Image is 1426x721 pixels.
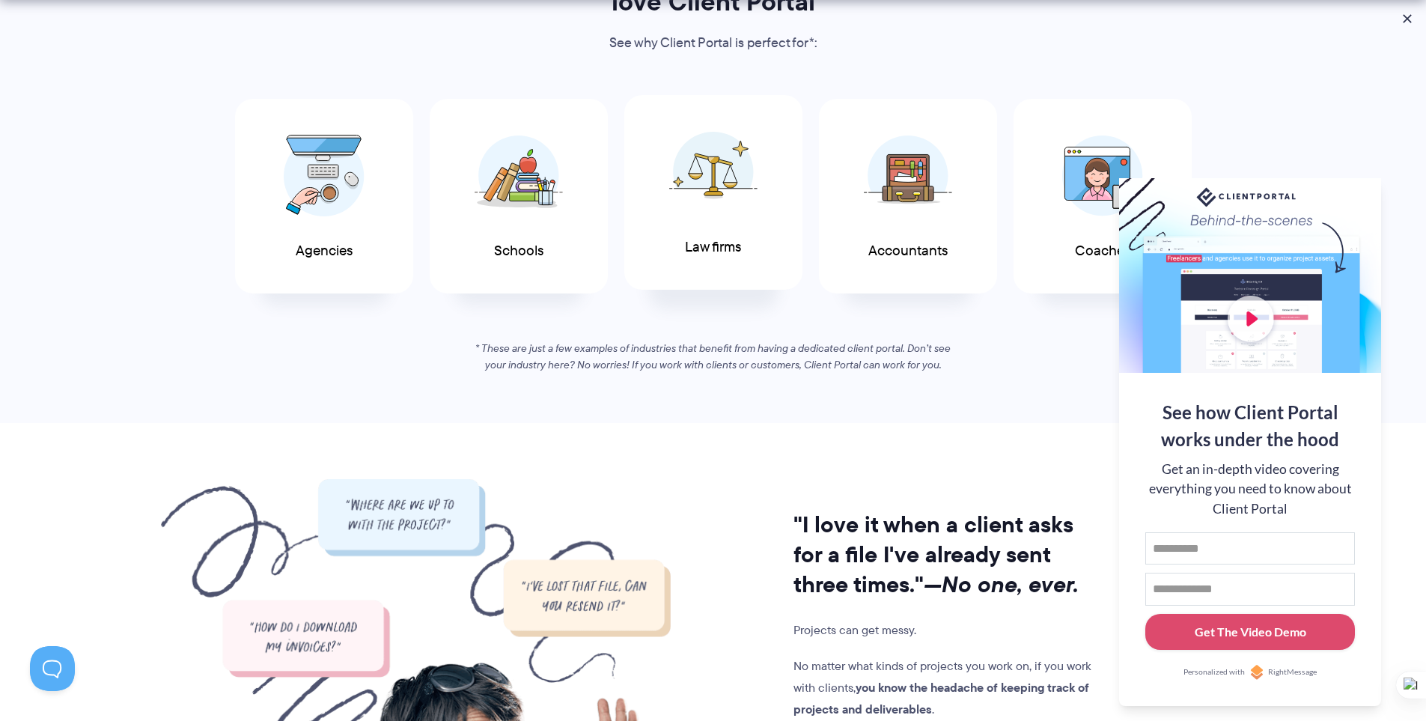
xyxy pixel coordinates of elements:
[494,243,543,259] span: Schools
[793,620,1097,641] p: Projects can get messy.
[1145,399,1355,453] div: See how Client Portal works under the hood
[1268,666,1317,678] span: RightMessage
[520,32,907,55] p: See why Client Portal is perfect for*:
[1249,665,1264,680] img: Personalized with RightMessage
[296,243,353,259] span: Agencies
[1145,460,1355,519] div: Get an in-depth video covering everything you need to know about Client Portal
[793,656,1097,720] p: No matter what kinds of projects you work on, if you work with clients, .
[819,99,997,294] a: Accountants
[1195,623,1306,641] div: Get The Video Demo
[793,678,1089,718] strong: you know the headache of keeping track of projects and deliverables
[30,646,75,691] iframe: Toggle Customer Support
[685,240,741,255] span: Law firms
[624,95,802,290] a: Law firms
[1145,614,1355,651] button: Get The Video Demo
[1014,99,1192,294] a: Coaches
[1075,243,1130,259] span: Coaches
[235,99,413,294] a: Agencies
[868,243,948,259] span: Accountants
[924,568,1079,601] i: —No one, ever.
[1183,666,1245,678] span: Personalized with
[793,510,1097,600] h2: "I love it when a client asks for a file I've already sent three times."
[475,341,951,372] em: * These are just a few examples of industries that benefit from having a dedicated client portal....
[430,99,608,294] a: Schools
[1145,665,1355,680] a: Personalized withRightMessage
